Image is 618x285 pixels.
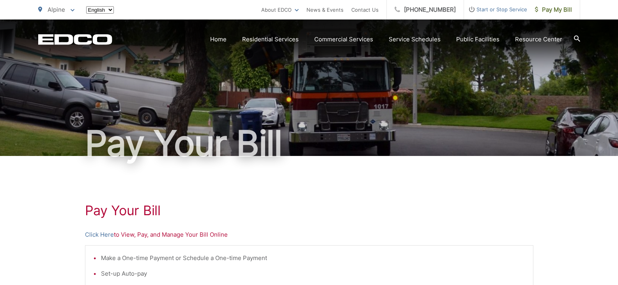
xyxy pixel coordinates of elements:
[210,35,227,44] a: Home
[101,269,525,278] li: Set-up Auto-pay
[85,230,533,239] p: to View, Pay, and Manage Your Bill Online
[456,35,499,44] a: Public Facilities
[389,35,441,44] a: Service Schedules
[101,253,525,263] li: Make a One-time Payment or Schedule a One-time Payment
[38,34,112,45] a: EDCD logo. Return to the homepage.
[515,35,562,44] a: Resource Center
[306,5,344,14] a: News & Events
[48,6,65,13] span: Alpine
[535,5,572,14] span: Pay My Bill
[242,35,299,44] a: Residential Services
[85,230,114,239] a: Click Here
[38,124,580,163] h1: Pay Your Bill
[86,6,114,14] select: Select a language
[314,35,373,44] a: Commercial Services
[85,203,533,218] h1: Pay Your Bill
[261,5,299,14] a: About EDCO
[351,5,379,14] a: Contact Us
